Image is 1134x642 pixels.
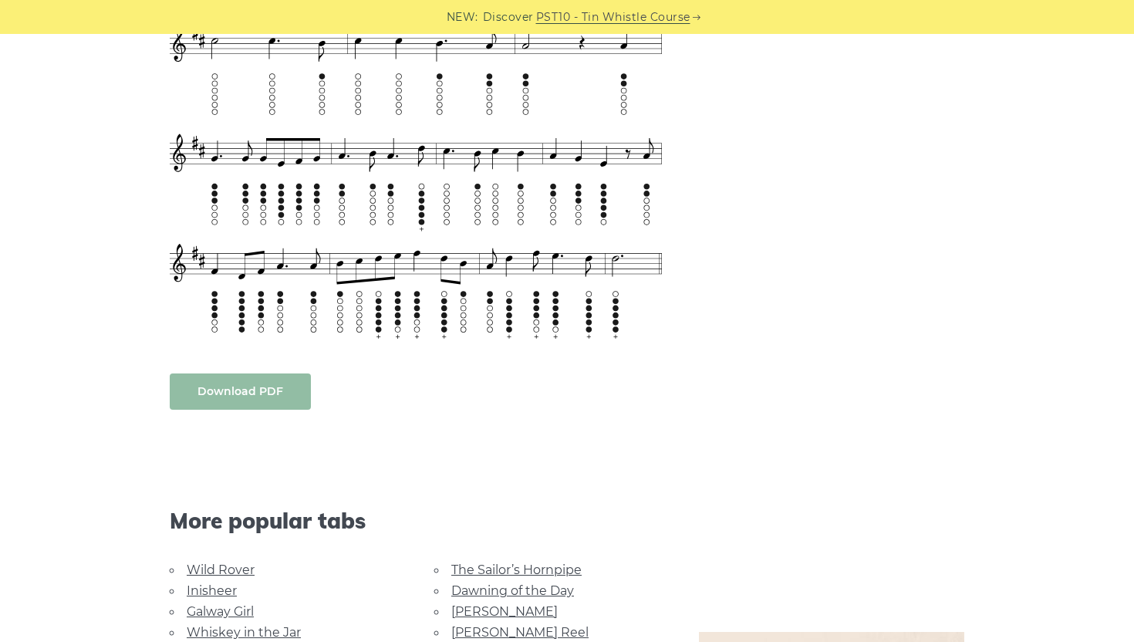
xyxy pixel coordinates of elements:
[187,583,237,598] a: Inisheer
[451,563,582,577] a: The Sailor’s Hornpipe
[451,604,558,619] a: [PERSON_NAME]
[483,8,534,26] span: Discover
[170,508,662,534] span: More popular tabs
[451,625,589,640] a: [PERSON_NAME] Reel
[447,8,478,26] span: NEW:
[536,8,690,26] a: PST10 - Tin Whistle Course
[451,583,574,598] a: Dawning of the Day
[187,625,301,640] a: Whiskey in the Jar
[187,604,254,619] a: Galway Girl
[187,563,255,577] a: Wild Rover
[170,373,311,410] a: Download PDF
